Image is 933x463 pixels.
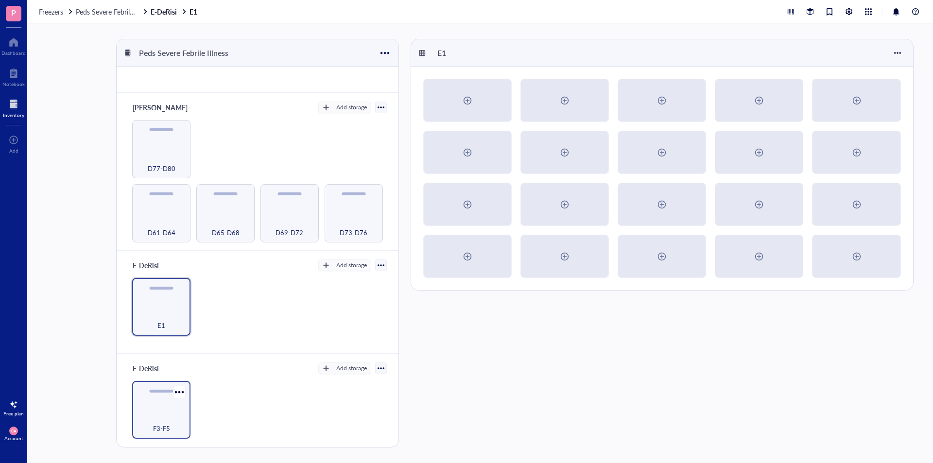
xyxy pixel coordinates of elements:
div: Add storage [336,103,367,112]
div: Peds Severe Febrile Illness [135,45,233,61]
div: Notebook [2,81,25,87]
span: P [11,6,16,18]
span: F3-F5 [153,423,170,434]
div: [PERSON_NAME] [128,101,192,114]
a: Freezers [39,7,74,16]
button: Add storage [318,362,371,374]
div: Account [4,435,23,441]
div: E-DeRisi [128,258,187,272]
button: Add storage [318,259,371,271]
span: D73-D76 [340,227,367,238]
span: Peds Severe Febrile Illness [76,7,153,17]
span: D65-D68 [212,227,240,238]
span: D77-D80 [148,163,175,174]
span: Freezers [39,7,63,17]
a: Peds Severe Febrile Illness [76,7,149,16]
div: Add [9,148,18,154]
div: Add storage [336,364,367,373]
button: Add storage [318,102,371,113]
div: Add storage [336,261,367,270]
div: Dashboard [1,50,26,56]
span: D61-D64 [148,227,175,238]
div: Inventory [3,112,24,118]
div: Free plan [3,411,24,416]
a: Dashboard [1,34,26,56]
a: E-DeRisiE1 [151,7,199,16]
div: E1 [433,45,491,61]
span: D69-D72 [276,227,303,238]
div: F-DeRisi [128,361,187,375]
span: E1 [157,320,165,331]
span: CA [11,429,17,433]
a: Inventory [3,97,24,118]
a: Notebook [2,66,25,87]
